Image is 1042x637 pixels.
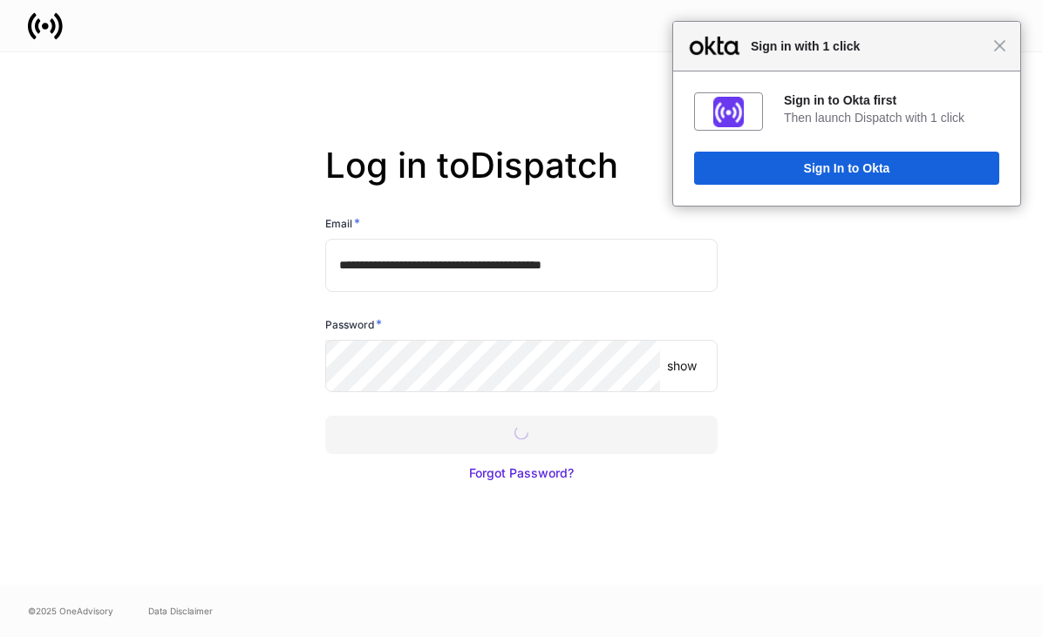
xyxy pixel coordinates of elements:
[694,152,999,185] button: Sign In to Okta
[713,97,744,127] img: fs01jxrofoggULhDH358
[784,92,999,108] div: Sign in to Okta first
[993,39,1006,52] span: Close
[742,36,993,57] span: Sign in with 1 click
[784,110,999,125] div: Then launch Dispatch with 1 click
